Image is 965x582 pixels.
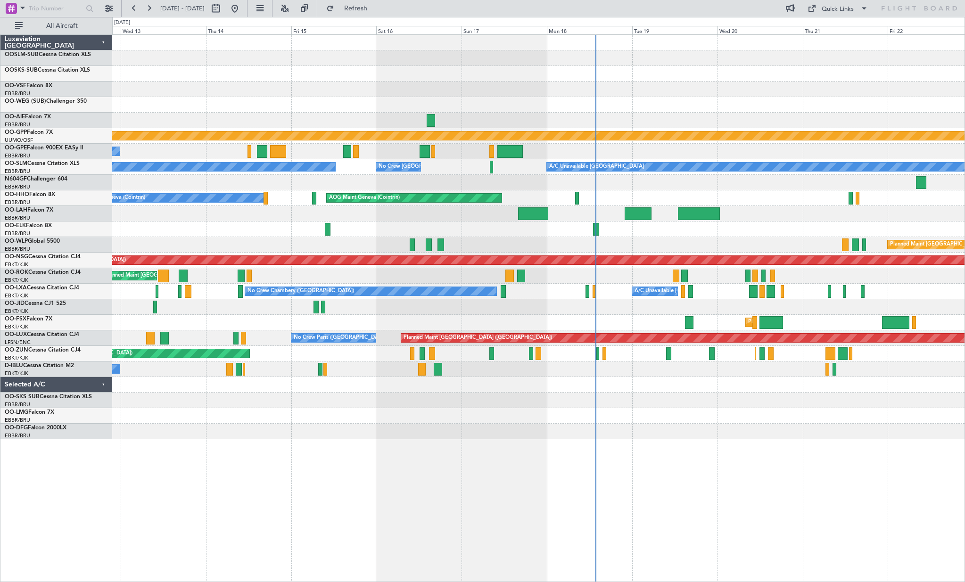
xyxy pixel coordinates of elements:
span: OO-SLM [5,161,27,166]
div: A/C Unavailable [GEOGRAPHIC_DATA] ([GEOGRAPHIC_DATA] National) [635,284,810,298]
span: OO-ELK [5,223,26,229]
span: Refresh [336,5,376,12]
div: A/C Unavailable [GEOGRAPHIC_DATA] [549,160,644,174]
div: No Crew Chambery ([GEOGRAPHIC_DATA]) [247,284,354,298]
a: OO-LMGFalcon 7X [5,410,54,415]
div: Fri 15 [291,26,377,34]
div: No Crew [GEOGRAPHIC_DATA] ([GEOGRAPHIC_DATA] National) [379,160,536,174]
div: No Crew Paris ([GEOGRAPHIC_DATA]) [294,331,387,345]
div: Sun 17 [462,26,547,34]
a: EBBR/BRU [5,246,30,253]
div: Planned Maint [GEOGRAPHIC_DATA] ([GEOGRAPHIC_DATA]) [404,331,552,345]
span: OO-SKS SUB [5,394,40,400]
a: OO-HHOFalcon 8X [5,192,55,197]
div: Wed 13 [121,26,206,34]
span: OOSKS-SUB [5,67,38,73]
a: OO-VSFFalcon 8X [5,83,52,89]
span: OO-VSF [5,83,26,89]
a: UUMO/OSF [5,137,33,144]
a: LFSN/ENC [5,339,31,346]
div: Thu 21 [803,26,888,34]
a: EBKT/KJK [5,261,28,268]
a: OO-ROKCessna Citation CJ4 [5,270,81,275]
a: EBBR/BRU [5,183,30,190]
a: EBKT/KJK [5,308,28,315]
span: OO-LMG [5,410,28,415]
a: EBBR/BRU [5,199,30,206]
a: OOSKS-SUBCessna Citation XLS [5,67,90,73]
div: Mon 18 [547,26,632,34]
span: All Aircraft [25,23,99,29]
span: OO-NSG [5,254,28,260]
span: OO-GPE [5,145,27,151]
a: OO-AIEFalcon 7X [5,114,51,120]
a: EBBR/BRU [5,230,30,237]
span: OO-LAH [5,207,27,213]
button: Refresh [322,1,379,16]
span: OO-DFG [5,425,28,431]
a: OO-WEG (SUB)Challenger 350 [5,98,87,104]
a: OO-ZUNCessna Citation CJ4 [5,347,81,353]
div: Thu 14 [206,26,291,34]
a: EBBR/BRU [5,152,30,159]
a: EBKT/KJK [5,370,28,377]
span: OOSLM-SUB [5,52,39,57]
a: EBKT/KJK [5,354,28,361]
span: N604GF [5,176,27,182]
a: EBBR/BRU [5,121,30,128]
a: OO-GPEFalcon 900EX EASy II [5,145,83,151]
div: Tue 19 [632,26,718,34]
span: OO-FSX [5,316,26,322]
span: OO-GPP [5,130,27,135]
span: OO-JID [5,301,25,306]
span: [DATE] - [DATE] [160,4,205,13]
span: OO-HHO [5,192,29,197]
span: OO-LXA [5,285,27,291]
a: EBBR/BRU [5,90,30,97]
input: Trip Number [29,1,83,16]
a: EBBR/BRU [5,168,30,175]
a: N604GFChallenger 604 [5,176,67,182]
a: EBKT/KJK [5,277,28,284]
a: OO-LUXCessna Citation CJ4 [5,332,79,337]
a: OO-SKS SUBCessna Citation XLS [5,394,92,400]
a: EBBR/BRU [5,432,30,439]
div: Quick Links [822,5,854,14]
span: D-IBLU [5,363,23,369]
span: OO-LUX [5,332,27,337]
span: OO-WLP [5,238,28,244]
a: OO-ELKFalcon 8X [5,223,52,229]
span: OO-ZUN [5,347,28,353]
button: All Aircraft [10,18,102,33]
a: OO-WLPGlobal 5500 [5,238,60,244]
a: OO-GPPFalcon 7X [5,130,53,135]
a: EBBR/BRU [5,401,30,408]
div: Sat 16 [376,26,462,34]
a: OOSLM-SUBCessna Citation XLS [5,52,91,57]
span: OO-ROK [5,270,28,275]
div: Wed 20 [718,26,803,34]
a: EBBR/BRU [5,417,30,424]
div: [DATE] [114,19,130,27]
a: OO-FSXFalcon 7X [5,316,52,322]
a: D-IBLUCessna Citation M2 [5,363,74,369]
a: OO-DFGFalcon 2000LX [5,425,66,431]
a: OO-NSGCessna Citation CJ4 [5,254,81,260]
a: OO-LAHFalcon 7X [5,207,53,213]
span: OO-AIE [5,114,25,120]
a: EBKT/KJK [5,323,28,330]
button: Quick Links [803,1,873,16]
a: EBBR/BRU [5,214,30,221]
a: EBKT/KJK [5,292,28,299]
a: OO-JIDCessna CJ1 525 [5,301,66,306]
div: AOG Maint Geneva (Cointrin) [329,191,400,205]
span: OO-WEG (SUB) [5,98,46,104]
a: OO-SLMCessna Citation XLS [5,161,80,166]
div: Planned Maint Kortrijk-[GEOGRAPHIC_DATA] [748,315,858,329]
a: OO-LXACessna Citation CJ4 [5,285,79,291]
